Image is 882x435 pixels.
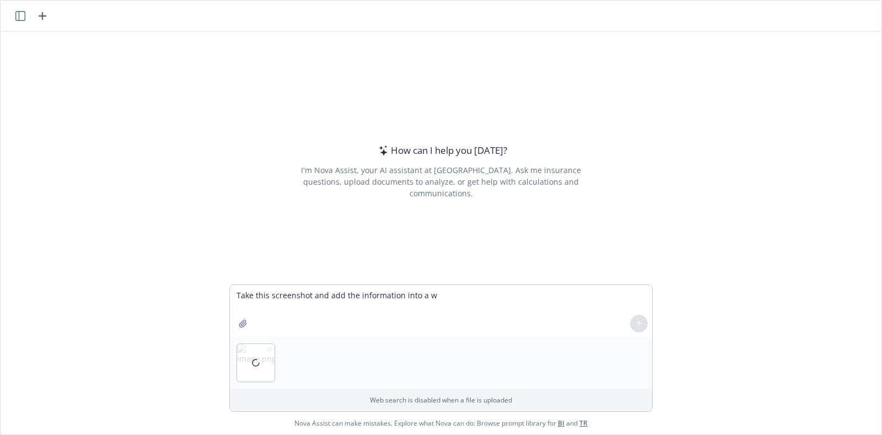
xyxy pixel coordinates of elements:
div: How can I help you [DATE]? [375,143,507,158]
a: BI [558,418,564,428]
div: I'm Nova Assist, your AI assistant at [GEOGRAPHIC_DATA]. Ask me insurance questions, upload docum... [286,164,596,199]
textarea: Take this screenshot and add the information into a w [230,285,652,337]
span: Nova Assist can make mistakes. Explore what Nova can do: Browse prompt library for and [5,412,877,434]
p: Web search is disabled when a file is uploaded [236,395,646,405]
a: TR [579,418,588,428]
